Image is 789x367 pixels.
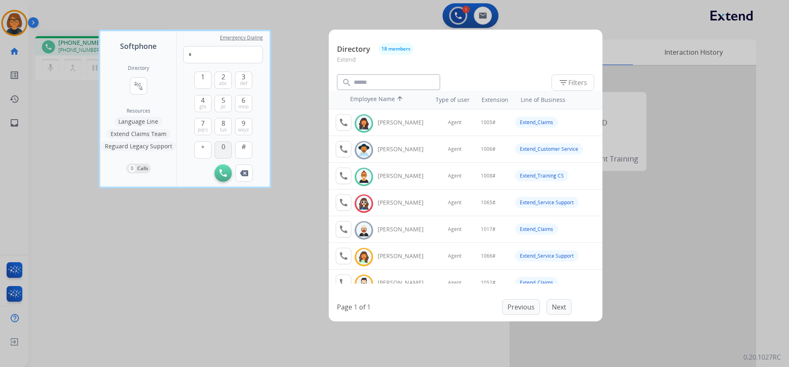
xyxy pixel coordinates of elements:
[339,118,348,127] mat-icon: call
[358,117,370,130] img: avatar
[201,118,205,128] span: 7
[551,74,594,91] button: Filters
[101,141,176,151] button: Reguard Legacy Support
[127,108,150,114] span: Resources
[358,171,370,183] img: avatar
[337,44,370,55] p: Directory
[235,118,252,135] button: 9wxyz
[201,95,205,105] span: 4
[198,127,208,133] span: pqrs
[215,95,232,112] button: 5jkl
[339,278,348,288] mat-icon: call
[137,165,148,172] p: Calls
[558,78,587,88] span: Filters
[515,224,558,235] div: Extend_Claims
[378,199,433,207] div: [PERSON_NAME]
[221,95,225,105] span: 5
[515,117,558,128] div: Extend_Claims
[128,65,149,72] h2: Directory
[515,143,583,155] div: Extend_Customer Service
[743,352,781,362] p: 0.20.1027RC
[358,197,370,210] img: avatar
[448,226,461,233] span: Agent
[448,173,461,179] span: Agent
[558,78,568,88] mat-icon: filter_list
[240,80,247,87] span: def
[201,72,205,82] span: 1
[339,144,348,154] mat-icon: call
[337,55,594,70] p: Extend
[235,95,252,112] button: 6mno
[238,127,249,133] span: wxyz
[242,72,245,82] span: 3
[215,141,232,159] button: 0
[359,302,365,312] p: of
[378,225,433,233] div: [PERSON_NAME]
[240,170,248,176] img: call-button
[215,72,232,89] button: 2abc
[242,142,246,152] span: #
[515,170,569,181] div: Extend_Training CS
[481,226,496,233] span: 1017#
[194,72,212,89] button: 1
[358,277,370,290] img: avatar
[448,279,461,286] span: Agent
[342,78,352,88] mat-icon: search
[481,279,496,286] span: 1052#
[221,104,226,110] span: jkl
[378,145,433,153] div: [PERSON_NAME]
[221,72,225,82] span: 2
[238,104,249,110] span: mno
[215,118,232,135] button: 8tuv
[517,92,598,108] th: Line of Business
[339,198,348,208] mat-icon: call
[478,92,512,108] th: Extension
[346,91,420,109] th: Employee Name
[339,224,348,234] mat-icon: call
[481,199,496,206] span: 1065#
[194,118,212,135] button: 7pqrs
[201,142,205,152] span: +
[126,164,151,173] button: 0Calls
[358,251,370,263] img: avatar
[481,146,496,152] span: 1006#
[194,141,212,159] button: +
[358,144,370,157] img: avatar
[242,95,245,105] span: 6
[448,146,461,152] span: Agent
[219,80,227,87] span: abc
[358,224,370,237] img: avatar
[114,117,162,127] button: Language Line
[134,81,143,91] mat-icon: connect_without_contact
[515,277,558,288] div: Extend_Claims
[481,119,496,126] span: 1005#
[481,253,496,259] span: 1066#
[378,43,413,55] button: 18 members
[378,279,433,287] div: [PERSON_NAME]
[235,72,252,89] button: 3def
[194,95,212,112] button: 4ghi
[448,253,461,259] span: Agent
[515,250,579,261] div: Extend_Service Support
[235,141,252,159] button: #
[129,165,136,172] p: 0
[481,173,496,179] span: 1008#
[242,118,245,128] span: 9
[339,251,348,261] mat-icon: call
[120,40,157,52] span: Softphone
[106,129,171,139] button: Extend Claims Team
[221,142,225,152] span: 0
[395,95,405,105] mat-icon: arrow_upward
[448,199,461,206] span: Agent
[378,252,433,260] div: [PERSON_NAME]
[378,172,433,180] div: [PERSON_NAME]
[221,118,225,128] span: 8
[378,118,433,127] div: [PERSON_NAME]
[339,171,348,181] mat-icon: call
[337,302,352,312] p: Page
[448,119,461,126] span: Agent
[515,197,579,208] div: Extend_Service Support
[199,104,206,110] span: ghi
[424,92,474,108] th: Type of user
[220,35,263,41] span: Emergency Dialing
